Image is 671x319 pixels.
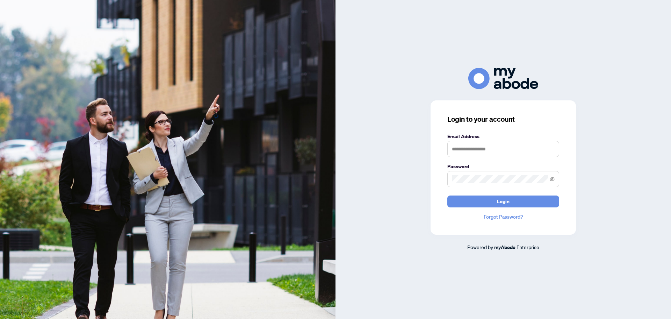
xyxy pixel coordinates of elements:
[468,68,538,89] img: ma-logo
[494,243,515,251] a: myAbode
[467,244,493,250] span: Powered by
[447,196,559,207] button: Login
[447,133,559,140] label: Email Address
[517,244,539,250] span: Enterprise
[497,196,510,207] span: Login
[447,114,559,124] h3: Login to your account
[550,177,555,182] span: eye-invisible
[447,163,559,170] label: Password
[447,213,559,221] a: Forgot Password?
